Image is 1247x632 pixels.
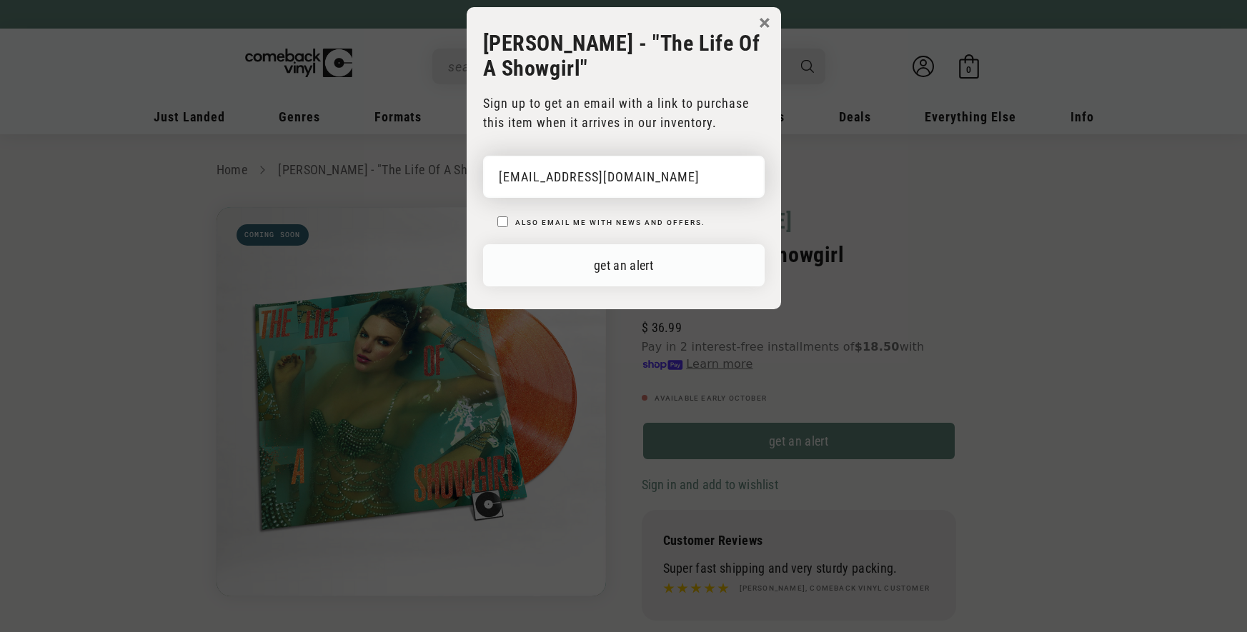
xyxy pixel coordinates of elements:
label: Also email me with news and offers. [515,219,705,226]
p: Sign up to get an email with a link to purchase this item when it arrives in our inventory. [483,94,765,132]
button: get an alert [483,244,765,286]
input: email [483,156,765,198]
button: × [759,12,770,34]
h3: [PERSON_NAME] - "The Life Of A Showgirl" [483,31,765,81]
